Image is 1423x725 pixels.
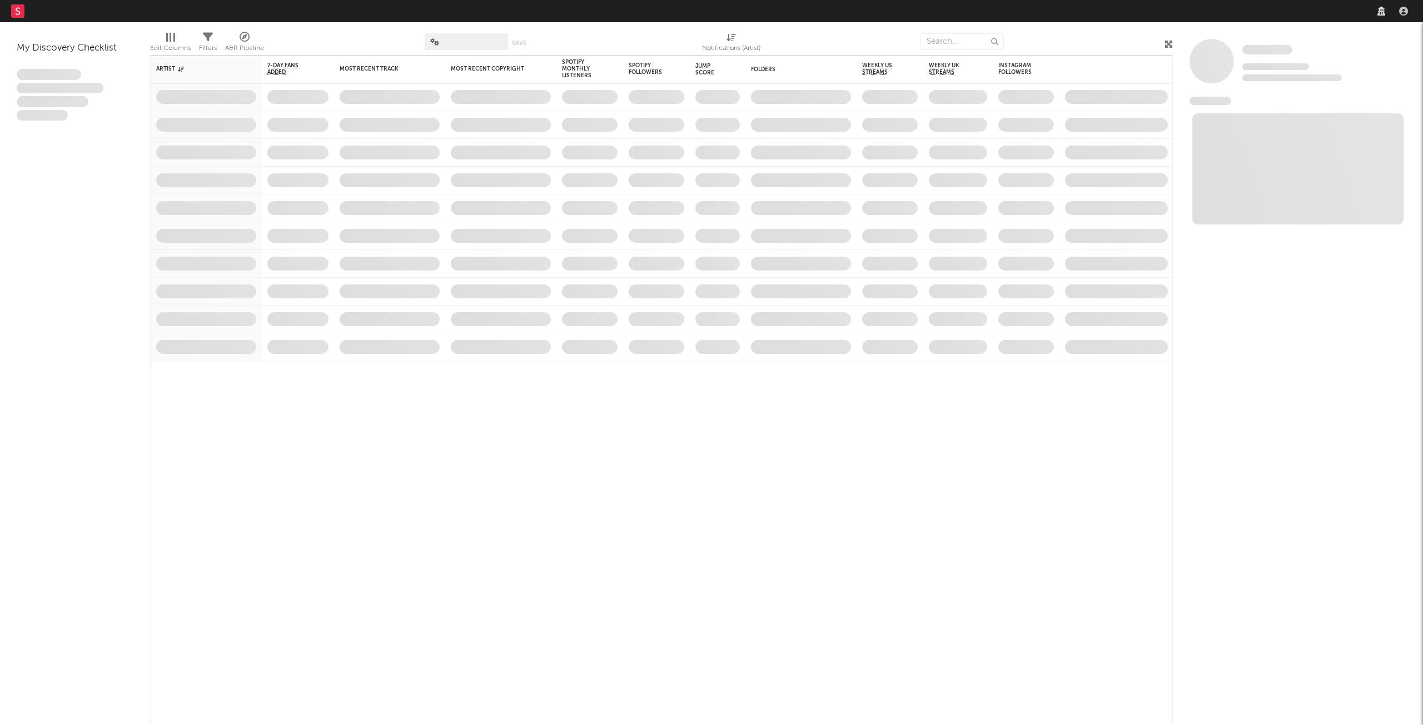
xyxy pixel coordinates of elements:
[751,66,834,73] div: Folders
[695,63,723,76] div: Jump Score
[17,96,88,107] span: Praesent ac interdum
[150,42,191,55] div: Edit Columns
[150,28,191,60] div: Edit Columns
[17,83,103,94] span: Integer aliquet in purus et
[629,62,668,76] div: Spotify Followers
[702,28,760,60] div: Notifications (Artist)
[225,28,264,60] div: A&R Pipeline
[562,59,601,79] div: Spotify Monthly Listeners
[702,42,760,55] div: Notifications (Artist)
[199,28,217,60] div: Filters
[1242,63,1309,70] span: Tracking Since: [DATE]
[1242,45,1292,54] span: Some Artist
[156,66,240,72] div: Artist
[17,42,133,55] div: My Discovery Checklist
[17,110,68,121] span: Aliquam viverra
[17,69,81,80] span: Lorem ipsum dolor
[921,33,1004,50] input: Search...
[340,66,423,72] div: Most Recent Track
[929,62,971,76] span: Weekly UK Streams
[1242,44,1292,56] a: Some Artist
[451,66,534,72] div: Most Recent Copyright
[1190,97,1231,105] span: News Feed
[998,62,1037,76] div: Instagram Followers
[862,62,901,76] span: Weekly US Streams
[512,40,526,46] button: Save
[225,42,264,55] div: A&R Pipeline
[199,42,217,55] div: Filters
[267,62,312,76] span: 7-Day Fans Added
[1242,74,1342,81] span: 0 fans last week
